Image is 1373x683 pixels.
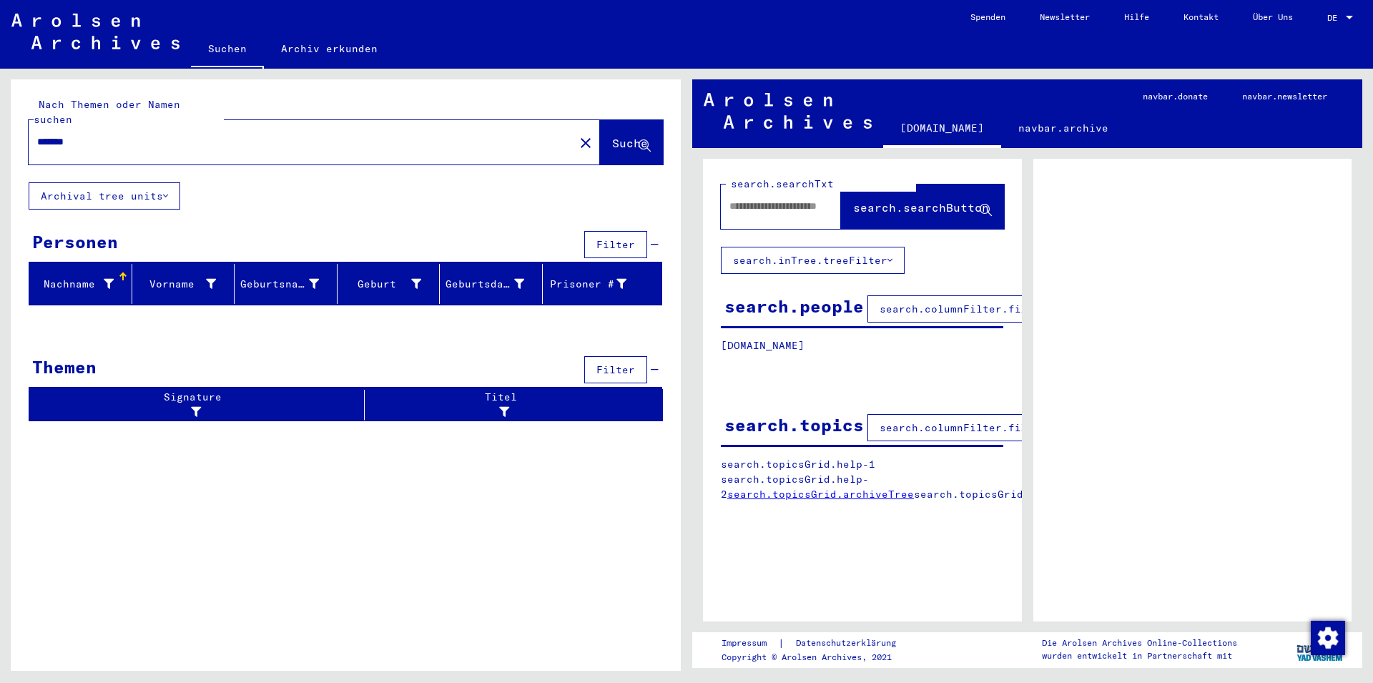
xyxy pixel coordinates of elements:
[548,272,645,295] div: Prisoner #
[264,31,395,66] a: Archiv erkunden
[29,264,132,304] mat-header-cell: Nachname
[35,272,132,295] div: Nachname
[880,421,1046,434] span: search.columnFilter.filter
[446,277,524,292] div: Geburtsdatum
[1294,632,1347,667] img: yv_logo.png
[722,651,913,664] p: Copyright © Arolsen Archives, 2021
[440,264,543,304] mat-header-cell: Geburtsdatum
[11,14,179,49] img: Arolsen_neg.svg
[1327,13,1343,23] span: DE
[191,31,264,69] a: Suchen
[32,354,97,380] div: Themen
[138,272,235,295] div: Vorname
[704,93,872,129] img: Arolsen_neg.svg
[35,390,368,420] div: Signature
[338,264,441,304] mat-header-cell: Geburt‏
[596,363,635,376] span: Filter
[235,264,338,304] mat-header-cell: Geburtsname
[584,356,647,383] button: Filter
[612,136,648,150] span: Suche
[880,303,1046,315] span: search.columnFilter.filter
[721,338,1003,353] p: [DOMAIN_NAME]
[1126,79,1225,114] a: navbar.donate
[370,390,634,420] div: Titel
[543,264,662,304] mat-header-cell: Prisoner #
[29,182,180,210] button: Archival tree units
[577,134,594,152] mat-icon: close
[600,120,663,164] button: Suche
[883,111,1001,148] a: [DOMAIN_NAME]
[584,231,647,258] button: Filter
[1001,111,1126,145] a: navbar.archive
[721,457,1004,502] p: search.topicsGrid.help-1 search.topicsGrid.help-2 search.topicsGrid.manually.
[853,200,989,215] span: search.searchButton
[784,636,913,651] a: Datenschutzerklärung
[596,238,635,251] span: Filter
[32,229,118,255] div: Personen
[722,636,778,651] a: Impressum
[721,247,905,274] button: search.inTree.treeFilter
[35,390,353,420] div: Signature
[343,272,440,295] div: Geburt‏
[370,390,649,420] div: Titel
[727,488,914,501] a: search.topicsGrid.archiveTree
[841,185,1004,229] button: search.searchButton
[35,277,114,292] div: Nachname
[731,177,834,190] mat-label: search.searchTxt
[240,272,337,295] div: Geburtsname
[138,277,217,292] div: Vorname
[343,277,422,292] div: Geburt‏
[34,98,180,126] mat-label: Nach Themen oder Namen suchen
[571,128,600,157] button: Clear
[240,277,319,292] div: Geburtsname
[446,272,542,295] div: Geburtsdatum
[1225,79,1344,114] a: navbar.newsletter
[722,636,913,651] div: |
[724,293,864,319] div: search.people
[1042,637,1237,649] p: Die Arolsen Archives Online-Collections
[867,414,1058,441] button: search.columnFilter.filter
[1042,649,1237,662] p: wurden entwickelt in Partnerschaft mit
[548,277,627,292] div: Prisoner #
[724,412,864,438] div: search.topics
[867,295,1058,323] button: search.columnFilter.filter
[1311,621,1345,655] img: Zustimmung ändern
[1310,620,1344,654] div: Zustimmung ändern
[132,264,235,304] mat-header-cell: Vorname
